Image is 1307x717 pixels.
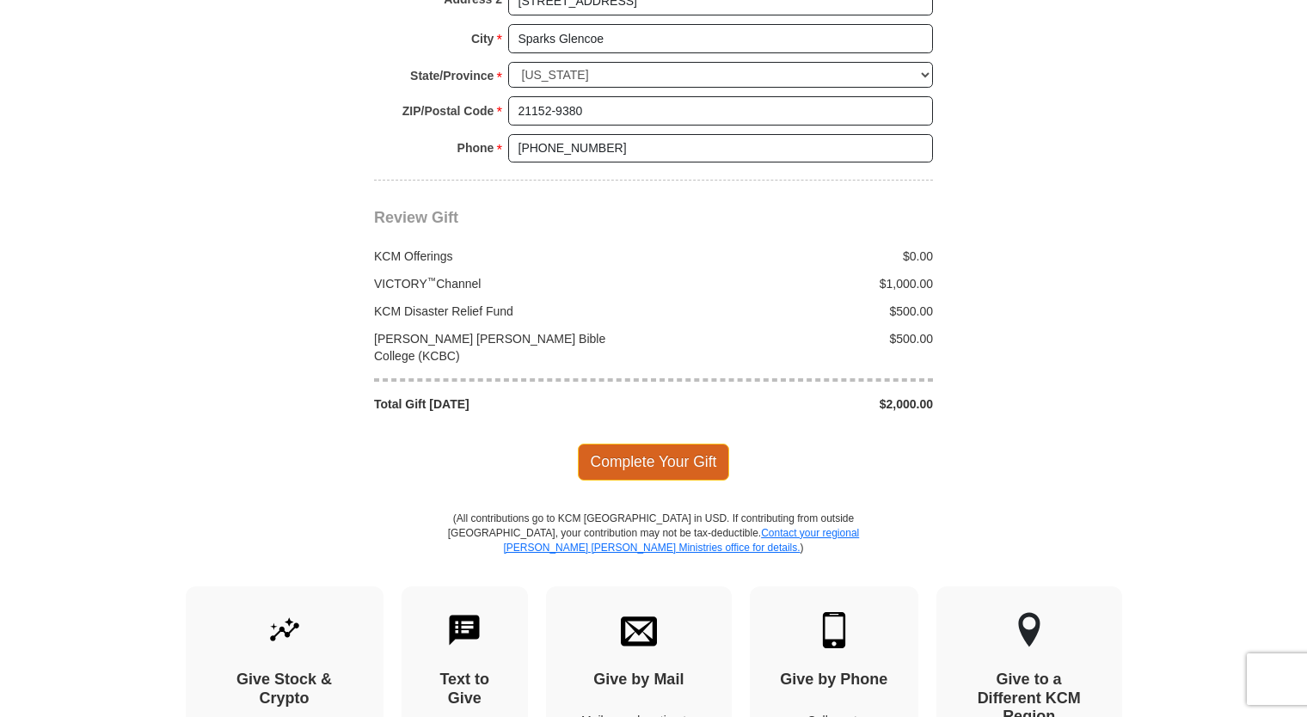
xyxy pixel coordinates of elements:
[446,612,482,648] img: text-to-give.svg
[780,671,888,689] h4: Give by Phone
[578,444,730,480] span: Complete Your Gift
[653,395,942,413] div: $2,000.00
[432,671,499,708] h4: Text to Give
[402,99,494,123] strong: ZIP/Postal Code
[457,136,494,160] strong: Phone
[365,275,654,292] div: VICTORY Channel
[365,330,654,365] div: [PERSON_NAME] [PERSON_NAME] Bible College (KCBC)
[447,512,860,586] p: (All contributions go to KCM [GEOGRAPHIC_DATA] in USD. If contributing from outside [GEOGRAPHIC_D...
[653,330,942,365] div: $500.00
[410,64,494,88] strong: State/Province
[471,27,494,51] strong: City
[653,303,942,320] div: $500.00
[576,671,702,689] h4: Give by Mail
[816,612,852,648] img: mobile.svg
[427,275,437,285] sup: ™
[503,527,859,554] a: Contact your regional [PERSON_NAME] [PERSON_NAME] Ministries office for details.
[653,275,942,292] div: $1,000.00
[365,303,654,320] div: KCM Disaster Relief Fund
[365,395,654,413] div: Total Gift [DATE]
[267,612,303,648] img: give-by-stock.svg
[374,209,458,226] span: Review Gift
[365,248,654,265] div: KCM Offerings
[621,612,657,648] img: envelope.svg
[1017,612,1041,648] img: other-region
[653,248,942,265] div: $0.00
[216,671,353,708] h4: Give Stock & Crypto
